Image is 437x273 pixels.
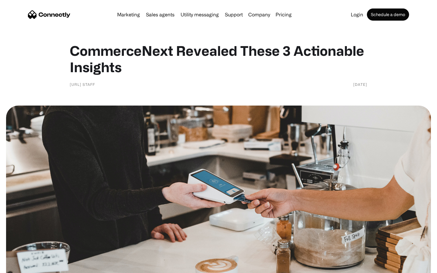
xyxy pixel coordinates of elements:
[273,12,294,17] a: Pricing
[70,81,95,87] div: [URL] Staff
[248,10,270,19] div: Company
[12,262,36,271] ul: Language list
[115,12,142,17] a: Marketing
[144,12,177,17] a: Sales agents
[348,12,366,17] a: Login
[6,262,36,271] aside: Language selected: English
[353,81,367,87] div: [DATE]
[178,12,221,17] a: Utility messaging
[70,42,367,75] h1: CommerceNext Revealed These 3 Actionable Insights
[367,8,409,21] a: Schedule a demo
[222,12,245,17] a: Support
